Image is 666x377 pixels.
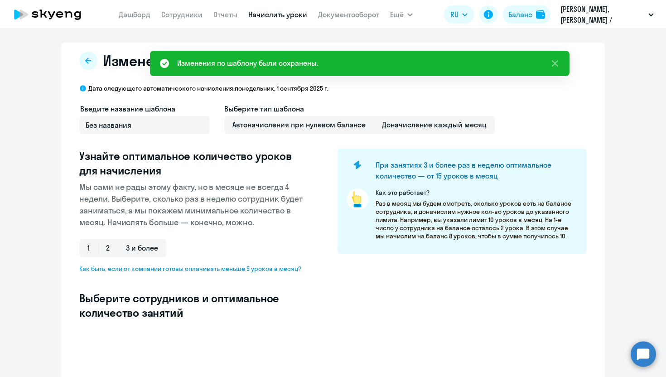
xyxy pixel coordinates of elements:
h3: Узнайте оптимальное количество уроков для начисления [79,149,309,178]
a: Документооборот [318,10,379,19]
span: 1 [79,239,98,257]
span: RU [450,9,458,20]
a: Сотрудники [161,10,203,19]
button: Балансbalance [503,5,550,24]
p: Как это работает? [376,188,578,197]
p: [PERSON_NAME], [PERSON_NAME] / YouHodler [560,4,645,25]
span: Изменение шаблона [103,52,243,70]
p: Раз в месяц мы будем смотреть, сколько уроков есть на балансе сотрудника, и доначислим нужное кол... [376,199,578,240]
img: pointer-circle [347,188,368,210]
span: Доначисление каждый месяц [374,116,495,134]
h4: Выберите тип шаблона [224,103,495,114]
div: Баланс [508,9,532,20]
span: Введите название шаблона [80,104,175,113]
button: Ещё [390,5,413,24]
a: Дашборд [119,10,150,19]
div: Изменения по шаблону были сохранены. [177,58,318,68]
span: Как быть, если от компании готовы оплачивать меньше 5 уроков в месяц? [79,265,309,273]
span: Ещё [390,9,404,20]
img: balance [536,10,545,19]
a: Отчеты [213,10,237,19]
button: RU [444,5,474,24]
h4: При занятиях 3 и более раз в неделю оптимальное количество — от 15 уроков в месяц [376,159,571,181]
p: Мы сами не рады этому факту, но в месяце не всегда 4 недели. Выберите, сколько раз в неделю сотру... [79,181,309,228]
h3: Выберите сотрудников и оптимальное количество занятий [79,291,309,320]
p: Дата следующего автоматического начисления: понедельник, 1 сентября 2025 г. [88,84,328,92]
span: Автоначисления при нулевом балансе [224,116,374,134]
span: 3 и более [118,239,166,257]
a: Начислить уроки [248,10,307,19]
button: [PERSON_NAME], [PERSON_NAME] / YouHodler [556,4,658,25]
span: 2 [98,239,118,257]
input: Без названия [79,116,210,134]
